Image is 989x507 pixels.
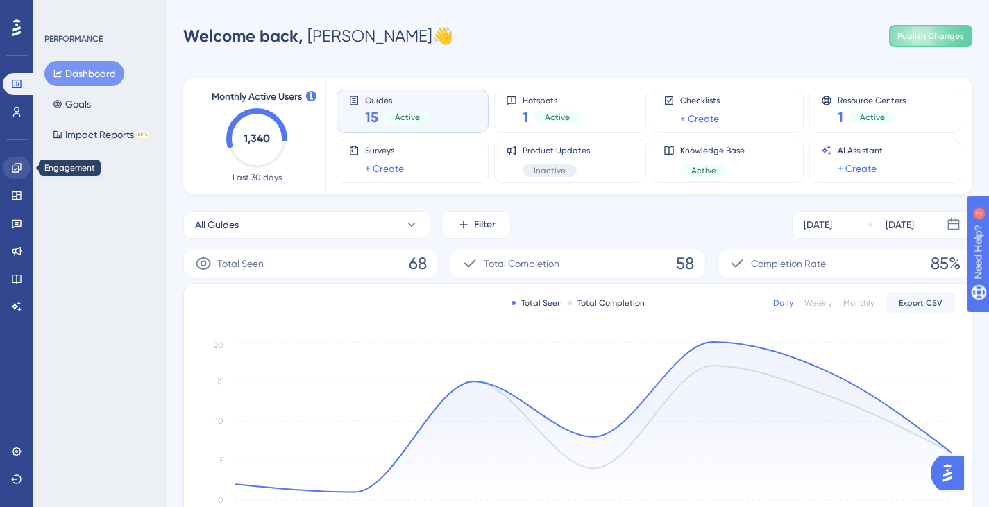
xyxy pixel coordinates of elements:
span: Guides [365,95,431,105]
span: 1 [523,108,528,127]
span: Filter [474,216,496,233]
button: Publish Changes [889,25,972,47]
span: Welcome back, [183,26,303,46]
span: Monthly Active Users [212,89,302,105]
text: 1,340 [244,132,270,145]
span: Need Help? [33,3,87,20]
span: Export CSV [899,298,942,309]
span: 58 [676,252,694,275]
span: AI Assistant [838,145,883,156]
span: Resource Centers [838,95,906,105]
button: Goals [44,92,99,117]
div: Total Seen [512,298,562,309]
span: All Guides [195,216,239,233]
a: + Create [838,160,877,177]
div: Weekly [804,298,832,309]
a: + Create [680,110,719,127]
button: Export CSV [886,292,955,314]
button: All Guides [183,211,430,239]
div: PERFORMANCE [44,33,103,44]
div: [DATE] [804,216,832,233]
span: Publish Changes [897,31,964,42]
iframe: UserGuiding AI Assistant Launcher [931,452,972,494]
tspan: 5 [219,456,223,465]
span: 68 [409,252,427,275]
span: Active [860,112,885,123]
div: [PERSON_NAME] 👋 [183,25,453,47]
span: Completion Rate [751,255,826,272]
div: [DATE] [886,216,914,233]
span: Product Updates [523,145,590,156]
button: Impact ReportsBETA [44,122,158,147]
a: + Create [365,160,404,177]
span: Surveys [365,145,404,156]
tspan: 20 [214,341,223,350]
span: 1 [838,108,843,127]
tspan: 10 [215,416,223,426]
button: Dashboard [44,61,124,86]
div: Total Completion [568,298,645,309]
span: Active [691,165,716,176]
span: Total Completion [484,255,559,272]
div: Monthly [843,298,874,309]
span: Last 30 days [233,172,282,183]
tspan: 0 [218,495,223,505]
div: Daily [773,298,793,309]
button: Filter [441,211,511,239]
span: Inactive [534,165,566,176]
span: Total Seen [217,255,264,272]
div: BETA [137,131,149,138]
span: Active [395,112,420,123]
span: Hotspots [523,95,581,105]
span: 85% [931,252,961,275]
span: Knowledge Base [680,145,745,156]
tspan: 15 [217,377,223,386]
span: 15 [365,108,378,127]
span: Checklists [680,95,720,106]
span: Active [545,112,570,123]
div: 2 [96,7,101,18]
